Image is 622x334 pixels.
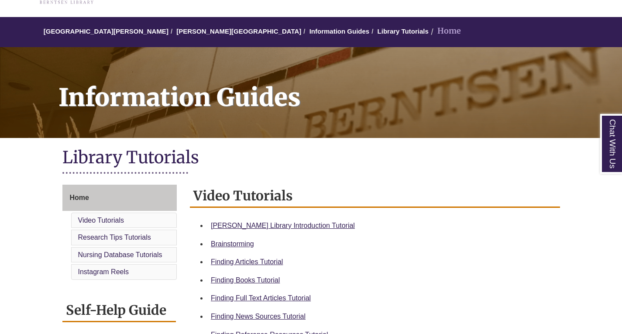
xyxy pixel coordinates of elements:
li: Home [429,25,461,38]
a: Research Tips Tutorials [78,234,151,241]
a: [PERSON_NAME][GEOGRAPHIC_DATA] [176,28,301,35]
a: Video Tutorials [78,217,124,224]
span: Home [70,194,89,201]
a: Home [62,185,177,211]
h2: Self-Help Guide [62,299,176,322]
a: Brainstorming [211,240,254,248]
div: Guide Page Menu [62,185,177,282]
a: [GEOGRAPHIC_DATA][PERSON_NAME] [44,28,168,35]
a: Information Guides [309,28,370,35]
h2: Video Tutorials [190,185,560,208]
a: Finding Articles Tutorial [211,258,283,265]
a: Nursing Database Tutorials [78,251,162,258]
h1: Information Guides [49,47,622,127]
a: Finding Full Text Articles Tutorial [211,294,311,302]
h1: Library Tutorials [62,147,560,170]
a: Finding News Sources Tutorial [211,313,306,320]
a: Library Tutorials [378,28,429,35]
a: Instagram Reels [78,268,129,275]
a: [PERSON_NAME] Library Introduction Tutorial [211,222,355,229]
a: Finding Books Tutorial [211,276,280,284]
